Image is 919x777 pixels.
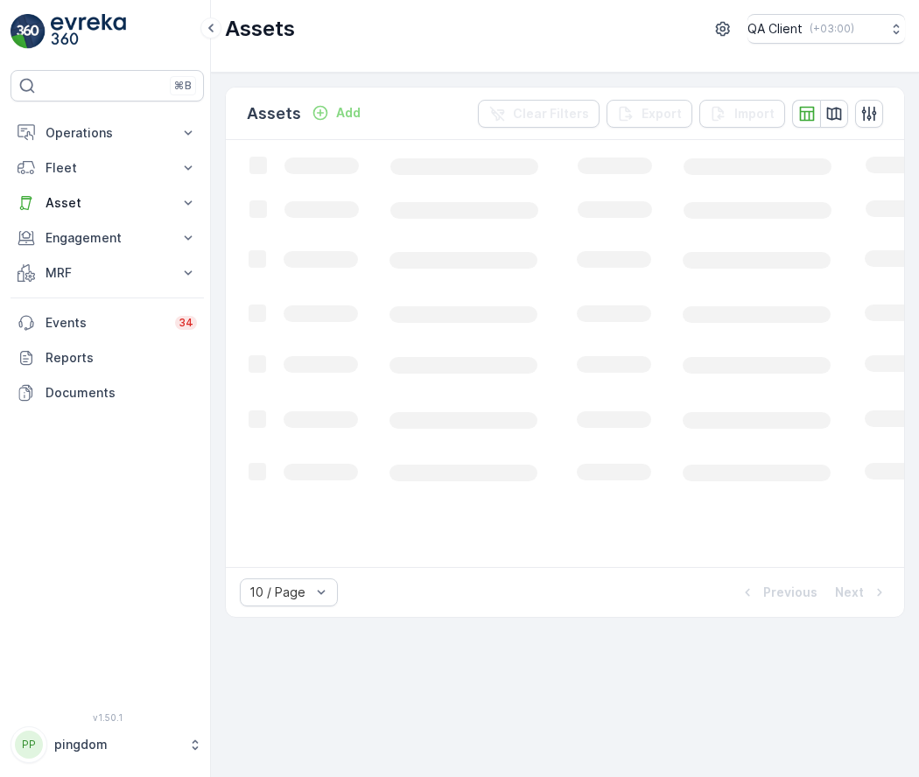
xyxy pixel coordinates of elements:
[54,736,179,753] p: pingdom
[46,349,197,367] p: Reports
[46,264,169,282] p: MRF
[46,124,169,142] p: Operations
[734,105,775,122] p: Import
[11,305,204,340] a: Events34
[51,14,126,49] img: logo_light-DOdMpM7g.png
[11,726,204,763] button: PPpingdom
[11,185,204,220] button: Asset
[737,582,819,603] button: Previous
[699,100,785,128] button: Import
[46,229,169,247] p: Engagement
[835,584,864,601] p: Next
[642,105,682,122] p: Export
[11,150,204,185] button: Fleet
[11,14,46,49] img: logo
[478,100,600,128] button: Clear Filters
[513,105,589,122] p: Clear Filters
[11,220,204,255] button: Engagement
[225,15,295,43] p: Assets
[46,314,165,332] p: Events
[763,584,817,601] p: Previous
[747,20,803,38] p: QA Client
[11,255,204,290] button: MRF
[46,194,169,212] p: Asset
[11,115,204,150] button: Operations
[607,100,692,128] button: Export
[174,79,192,93] p: ⌘B
[336,104,361,122] p: Add
[11,375,204,410] a: Documents
[247,101,301,126] p: Assets
[11,712,204,723] span: v 1.50.1
[305,102,368,123] button: Add
[833,582,890,603] button: Next
[11,340,204,375] a: Reports
[810,22,854,36] p: ( +03:00 )
[46,159,169,177] p: Fleet
[747,14,905,44] button: QA Client(+03:00)
[15,731,43,759] div: PP
[179,316,193,330] p: 34
[46,384,197,402] p: Documents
